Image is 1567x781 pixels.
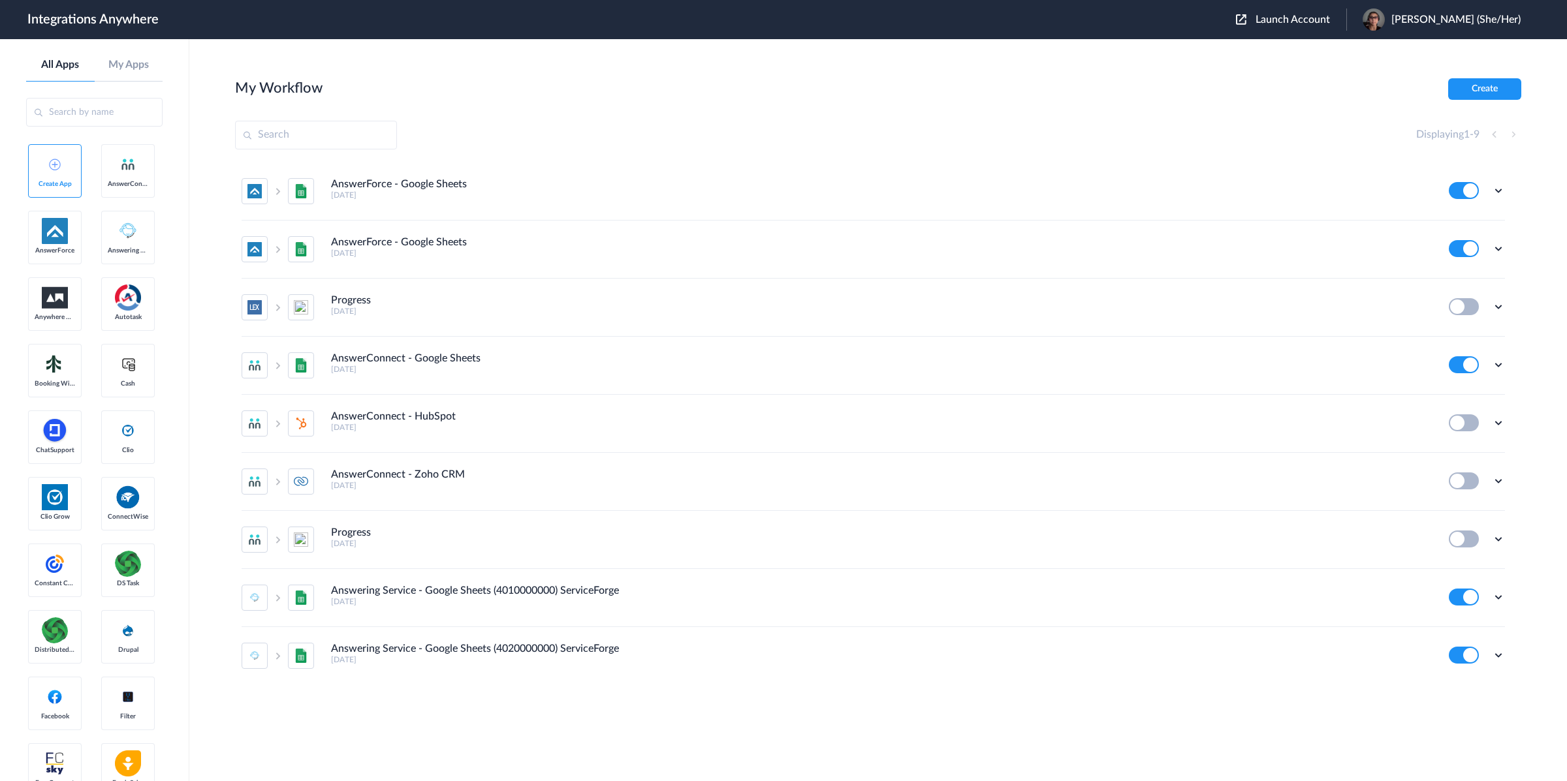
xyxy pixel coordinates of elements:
[331,191,1431,200] h5: [DATE]
[35,513,75,521] span: Clio Grow
[331,178,467,191] h4: AnswerForce - Google Sheets
[1448,78,1521,100] button: Create
[120,356,136,372] img: cash-logo.svg
[331,527,371,539] h4: Progress
[35,579,75,587] span: Constant Contact
[331,468,465,481] h4: AnswerConnect - Zoho CRM
[26,59,95,71] a: All Apps
[331,655,1431,664] h5: [DATE]
[331,539,1431,548] h5: [DATE]
[331,585,619,597] h4: Answering Service - Google Sheets (4010000000) ServiceForge
[108,712,148,720] span: Filter
[1464,129,1470,140] span: 1
[108,513,148,521] span: ConnectWise
[35,712,75,720] span: Facebook
[331,307,1431,316] h5: [DATE]
[120,157,136,172] img: answerconnect-logo.svg
[120,423,136,438] img: clio-logo.svg
[1391,14,1521,26] span: [PERSON_NAME] (She/Her)
[1363,8,1385,31] img: 9f9aabb4-5a98-4835-8424-75b4eb9a014c.jpeg
[1416,129,1480,141] h4: Displaying -
[42,218,68,244] img: af-app-logo.svg
[42,484,68,510] img: Clio.jpg
[235,121,397,149] input: Search
[108,380,148,388] span: Cash
[115,484,141,510] img: connectwise.png
[108,247,148,254] span: Answering Service
[331,249,1431,258] h5: [DATE]
[108,180,148,188] span: AnswerConnect
[95,59,163,71] a: My Apps
[35,646,75,654] span: Distributed Source
[331,423,1431,432] h5: [DATE]
[27,12,159,27] h1: Integrations Anywhere
[108,313,148,321] span: Autotask
[108,446,148,454] span: Clio
[115,686,141,708] img: filter.png
[1236,14,1346,26] button: Launch Account
[42,617,68,643] img: distributedSource.png
[35,247,75,254] span: AnswerForce
[331,410,456,423] h4: AnswerConnect - HubSpot
[115,551,141,577] img: distributedSource.png
[115,750,141,776] img: freshsales.png
[35,446,75,454] span: ChatSupport
[1236,14,1246,25] img: launch-acct-icon.svg
[108,579,148,587] span: DS Task
[35,380,75,388] span: Booking Widget
[26,98,163,127] input: Search by name
[331,352,481,365] h4: AnswerConnect - Google Sheets
[331,236,467,249] h4: AnswerForce - Google Sheets
[35,180,75,188] span: Create App
[42,418,68,444] img: chatsupport-icon.svg
[331,643,619,655] h4: Answering Service - Google Sheets (4020000000) ServiceForge
[115,284,141,311] img: autotask.png
[235,80,323,97] h2: My Workflow
[42,352,68,376] img: Setmore_Logo.svg
[49,159,61,170] img: add-icon.svg
[108,646,148,654] span: Drupal
[47,689,63,705] img: facebook-logo.svg
[331,481,1431,490] h5: [DATE]
[1474,129,1480,140] span: 9
[331,597,1431,606] h5: [DATE]
[1256,14,1330,25] span: Launch Account
[42,287,68,309] img: aww.png
[35,313,75,321] span: Anywhere Works
[331,365,1431,374] h5: [DATE]
[42,750,68,776] img: FranConnect.png
[115,218,141,244] img: Answering_service.png
[42,551,68,577] img: constant-contact.svg
[120,622,136,638] img: drupal-logo.svg
[331,294,371,307] h4: Progress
